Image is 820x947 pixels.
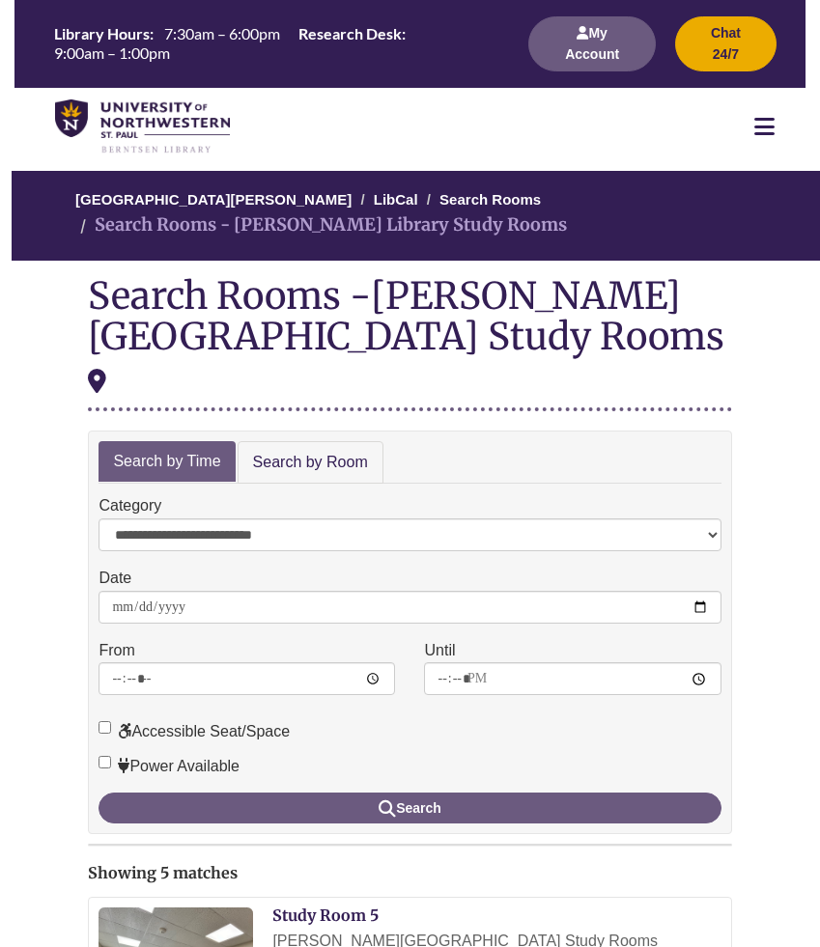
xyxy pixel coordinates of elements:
[424,638,455,663] label: Until
[99,754,240,779] label: Power Available
[46,23,506,63] table: Hours Today
[99,719,290,744] label: Accessible Seat/Space
[88,171,731,261] nav: Breadcrumb
[374,191,418,208] a: LibCal
[88,272,724,400] div: [PERSON_NAME][GEOGRAPHIC_DATA] Study Rooms
[164,24,280,42] span: 7:30am – 6:00pm
[46,23,506,65] a: Hours Today
[99,441,235,483] a: Search by Time
[99,566,131,591] label: Date
[675,16,777,71] button: Chat 24/7
[99,756,111,768] input: Power Available
[528,45,655,62] a: My Account
[88,275,731,411] div: Search Rooms -
[46,23,156,44] th: Library Hours:
[75,211,567,239] li: Search Rooms - [PERSON_NAME] Library Study Rooms
[528,16,655,71] button: My Account
[291,23,409,44] th: Research Desk:
[54,43,170,62] span: 9:00am – 1:00pm
[439,191,541,208] a: Search Rooms
[75,191,352,208] a: [GEOGRAPHIC_DATA][PERSON_NAME]
[88,865,731,882] h2: Showing 5 matches
[99,493,161,518] label: Category
[99,721,111,734] input: Accessible Seat/Space
[55,99,230,154] img: UNWSP Library Logo
[238,441,383,485] a: Search by Room
[675,45,777,62] a: Chat 24/7
[99,793,721,823] button: Search
[272,905,379,925] a: Study Room 5
[99,638,134,663] label: From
